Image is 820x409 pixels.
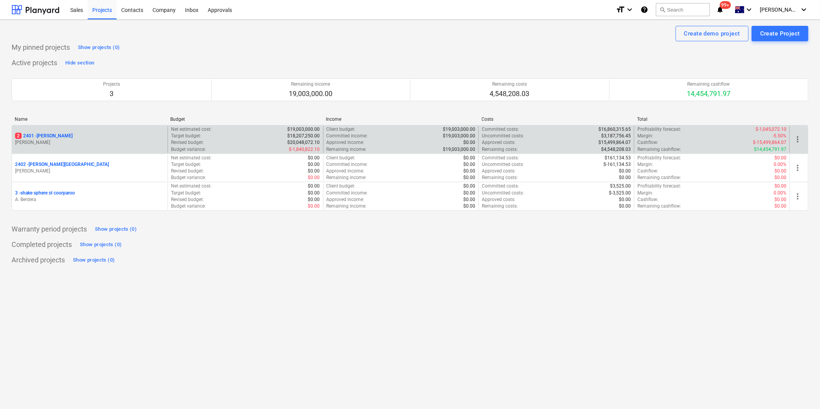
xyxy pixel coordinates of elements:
p: $0.00 [308,203,320,210]
div: 22401 -[PERSON_NAME][PERSON_NAME] [15,133,164,146]
p: Profitability forecast : [637,155,681,161]
p: $0.00 [463,183,475,189]
p: Net estimated cost : [171,183,212,189]
p: Budget variance : [171,203,206,210]
p: Target budget : [171,133,201,139]
p: $20,048,072.10 [288,139,320,146]
div: Budget [170,117,320,122]
p: $0.00 [463,139,475,146]
p: Approved income : [327,139,364,146]
button: Create demo project [676,26,749,41]
p: Remaining cashflow : [637,203,681,210]
p: Target budget : [171,190,201,196]
p: Remaining costs [490,81,530,88]
button: Show projects (0) [76,41,122,54]
p: Remaining cashflow : [637,174,681,181]
div: Total [637,117,787,122]
p: $0.00 [463,161,475,168]
p: $19,003,000.00 [443,133,475,139]
i: keyboard_arrow_down [625,5,634,14]
span: more_vert [793,192,802,201]
p: Margin : [637,161,653,168]
p: Committed costs : [482,183,519,189]
i: format_size [616,5,625,14]
p: $0.00 [774,196,786,203]
p: Approved costs : [482,139,515,146]
p: $0.00 [463,174,475,181]
p: $0.00 [308,183,320,189]
p: Projects [103,81,120,88]
p: $0.00 [308,196,320,203]
p: Committed income : [327,161,368,168]
p: Uncommitted costs : [482,190,524,196]
i: keyboard_arrow_down [799,5,808,14]
p: $15,499,864.07 [598,139,631,146]
p: $0.00 [463,196,475,203]
p: 0.00% [774,161,786,168]
p: $0.00 [463,203,475,210]
p: $14,454,791.97 [754,146,786,153]
span: 99+ [720,1,731,9]
p: Committed costs : [482,126,519,133]
div: 3 -shake sphere st coorparooA. Berdera [15,190,164,203]
p: Revised budget : [171,196,204,203]
p: Net estimated cost : [171,155,212,161]
p: Remaining cashflow [687,81,730,88]
span: 2 [15,133,22,139]
p: [PERSON_NAME] [15,139,164,146]
p: Uncommitted costs : [482,161,524,168]
button: Hide section [63,57,96,69]
p: Approved income : [327,168,364,174]
div: Chat Widget [781,372,820,409]
p: $18,207,250.00 [288,133,320,139]
p: Remaining costs : [482,174,518,181]
p: Approved costs : [482,196,515,203]
p: $19,003,000.00 [443,126,475,133]
p: $0.00 [774,168,786,174]
p: 14,454,791.97 [687,89,730,98]
p: Warranty period projects [12,225,87,234]
p: $0.00 [774,183,786,189]
p: -5.50% [773,133,786,139]
p: Archived projects [12,255,65,265]
p: Approved costs : [482,168,515,174]
p: $0.00 [619,168,631,174]
p: Cashflow : [637,168,658,174]
p: Profitability forecast : [637,183,681,189]
p: Remaining costs : [482,146,518,153]
i: keyboard_arrow_down [744,5,754,14]
button: Show projects (0) [78,238,124,251]
div: Create Project [760,29,800,39]
p: $161,134.53 [605,155,631,161]
p: Remaining income : [327,174,367,181]
p: Profitability forecast : [637,126,681,133]
p: $-3,525.00 [609,190,631,196]
div: Show projects (0) [73,256,115,265]
button: Create Project [752,26,808,41]
p: Budget variance : [171,146,206,153]
p: $0.00 [774,174,786,181]
p: $0.00 [619,203,631,210]
button: Show projects (0) [93,223,139,235]
div: Income [326,117,475,122]
div: Show projects (0) [80,240,122,249]
p: $0.00 [774,203,786,210]
p: $19,003,000.00 [443,146,475,153]
p: 2401 - [PERSON_NAME] [15,133,73,139]
p: Approved income : [327,196,364,203]
p: Target budget : [171,161,201,168]
p: Cashflow : [637,139,658,146]
p: $0.00 [619,174,631,181]
p: $4,548,208.03 [601,146,631,153]
p: $0.00 [308,161,320,168]
span: more_vert [793,135,802,144]
p: 3 - shake sphere st coorparoo [15,190,75,196]
p: Revised budget : [171,139,204,146]
p: 19,003,000.00 [289,89,332,98]
div: Show projects (0) [78,43,120,52]
p: Uncommitted costs : [482,133,524,139]
span: [PERSON_NAME] [760,7,798,13]
p: 2402 - [PERSON_NAME][GEOGRAPHIC_DATA] [15,161,109,168]
p: Active projects [12,58,57,68]
p: Cashflow : [637,196,658,203]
